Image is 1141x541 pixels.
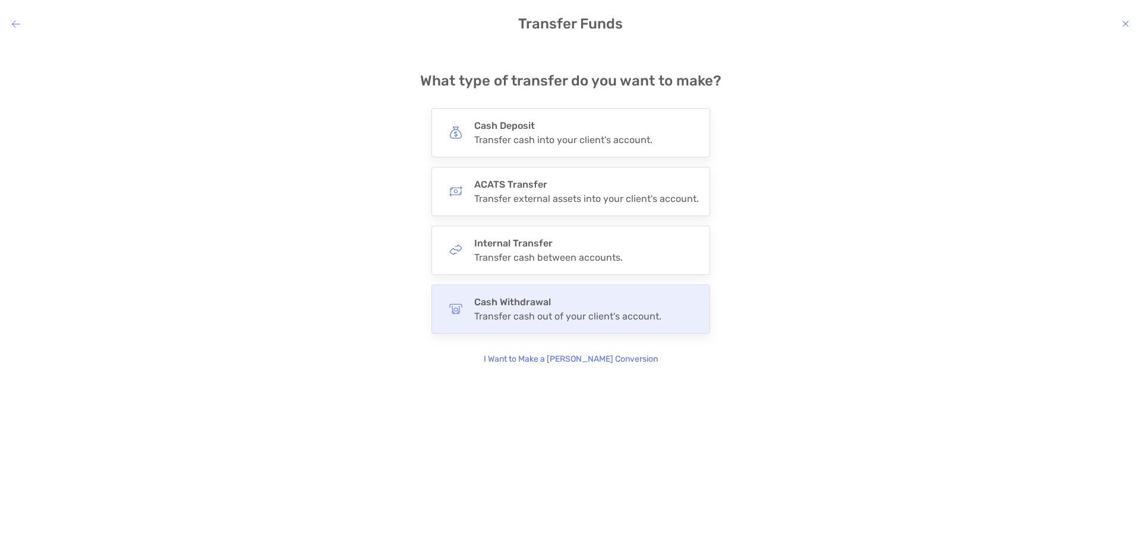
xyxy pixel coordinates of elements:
[449,126,462,139] img: button icon
[484,353,658,366] p: I Want to Make a [PERSON_NAME] Conversion
[474,134,653,145] div: Transfer cash into your client's account.
[449,302,462,315] img: button icon
[420,72,721,89] h4: What type of transfer do you want to make?
[449,243,462,257] img: button icon
[449,185,462,198] img: button icon
[474,120,653,131] h4: Cash Deposit
[474,311,661,322] div: Transfer cash out of your client's account.
[474,296,661,308] h4: Cash Withdrawal
[474,179,699,190] h4: ACATS Transfer
[474,193,699,204] div: Transfer external assets into your client's account.
[474,252,623,263] div: Transfer cash between accounts.
[474,238,623,249] h4: Internal Transfer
